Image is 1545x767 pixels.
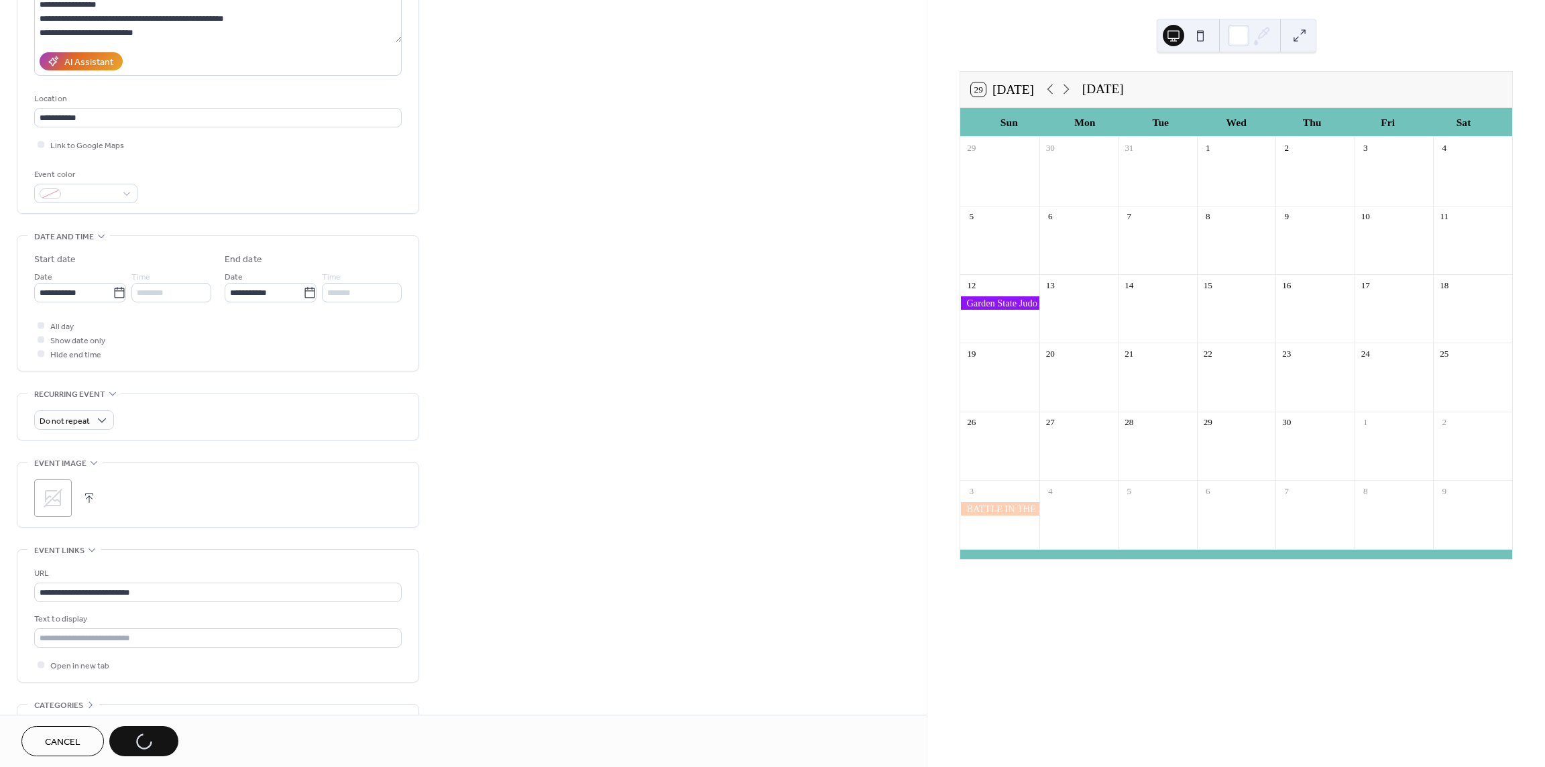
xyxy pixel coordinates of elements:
div: 7 [1123,211,1135,223]
div: Garden State Judo Classic [960,296,1039,310]
div: Mon [1047,108,1123,137]
div: 9 [1438,485,1450,497]
div: 8 [1202,211,1214,223]
div: 23 [1281,348,1293,360]
span: Date and time [34,230,94,244]
div: 12 [966,279,978,291]
div: ; [34,479,72,517]
div: 21 [1123,348,1135,360]
div: 29 [1202,416,1214,428]
div: 8 [1359,485,1371,497]
div: 9 [1281,211,1293,223]
span: Event image [34,457,87,471]
span: Categories [34,699,83,713]
div: ••• [17,705,418,733]
div: 10 [1359,211,1371,223]
div: URL [34,567,399,581]
span: Link to Google Maps [50,139,124,153]
div: 1 [1359,416,1371,428]
div: 24 [1359,348,1371,360]
button: AI Assistant [40,52,123,70]
div: Tue [1123,108,1198,137]
div: 30 [1281,416,1293,428]
span: All day [50,320,74,334]
span: Event links [34,544,84,558]
div: 7 [1281,485,1293,497]
div: 17 [1359,279,1371,291]
span: Hide end time [50,348,101,362]
div: 2 [1438,416,1450,428]
span: Time [322,270,341,284]
span: Do not repeat [40,414,90,429]
div: Event color [34,168,135,182]
span: Date [225,270,243,284]
span: Date [34,270,52,284]
div: Fri [1350,108,1426,137]
div: Start date [34,253,76,267]
div: Sun [971,108,1047,137]
div: 22 [1202,348,1214,360]
div: 28 [1123,416,1135,428]
div: End date [225,253,262,267]
div: 3 [966,485,978,497]
div: Location [34,92,399,106]
div: 15 [1202,279,1214,291]
div: 16 [1281,279,1293,291]
div: 25 [1438,348,1450,360]
div: Wed [1198,108,1274,137]
span: Recurring event [34,388,105,402]
button: 29[DATE] [966,79,1038,101]
span: Cancel [45,735,80,750]
div: 27 [1044,416,1056,428]
div: 13 [1044,279,1056,291]
div: 6 [1202,485,1214,497]
div: 5 [966,211,978,223]
div: 6 [1044,211,1056,223]
div: 14 [1123,279,1135,291]
div: 31 [1123,141,1135,154]
div: 5 [1123,485,1135,497]
span: Time [131,270,150,284]
span: Open in new tab [50,659,109,673]
div: 4 [1438,141,1450,154]
div: 4 [1044,485,1056,497]
div: Text to display [34,612,399,626]
div: BATTLE IN THE SQUARE 5 [960,502,1039,516]
div: 19 [966,348,978,360]
div: Thu [1274,108,1350,137]
div: 2 [1281,141,1293,154]
div: 11 [1438,211,1450,223]
span: Show date only [50,334,105,348]
div: 20 [1044,348,1056,360]
div: [DATE] [1082,80,1124,99]
div: AI Assistant [64,56,113,70]
div: 26 [966,416,978,428]
div: 30 [1044,141,1056,154]
div: 3 [1359,141,1371,154]
div: 18 [1438,279,1450,291]
button: Cancel [21,726,104,756]
div: 1 [1202,141,1214,154]
div: 29 [966,141,978,154]
div: Sat [1426,108,1501,137]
